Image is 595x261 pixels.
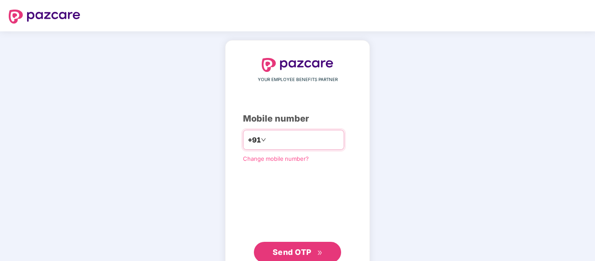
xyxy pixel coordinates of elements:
[9,10,80,24] img: logo
[317,250,323,256] span: double-right
[243,155,309,162] a: Change mobile number?
[248,135,261,146] span: +91
[273,247,311,257] span: Send OTP
[261,137,266,142] span: down
[243,112,352,125] div: Mobile number
[262,58,333,72] img: logo
[258,76,338,83] span: YOUR EMPLOYEE BENEFITS PARTNER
